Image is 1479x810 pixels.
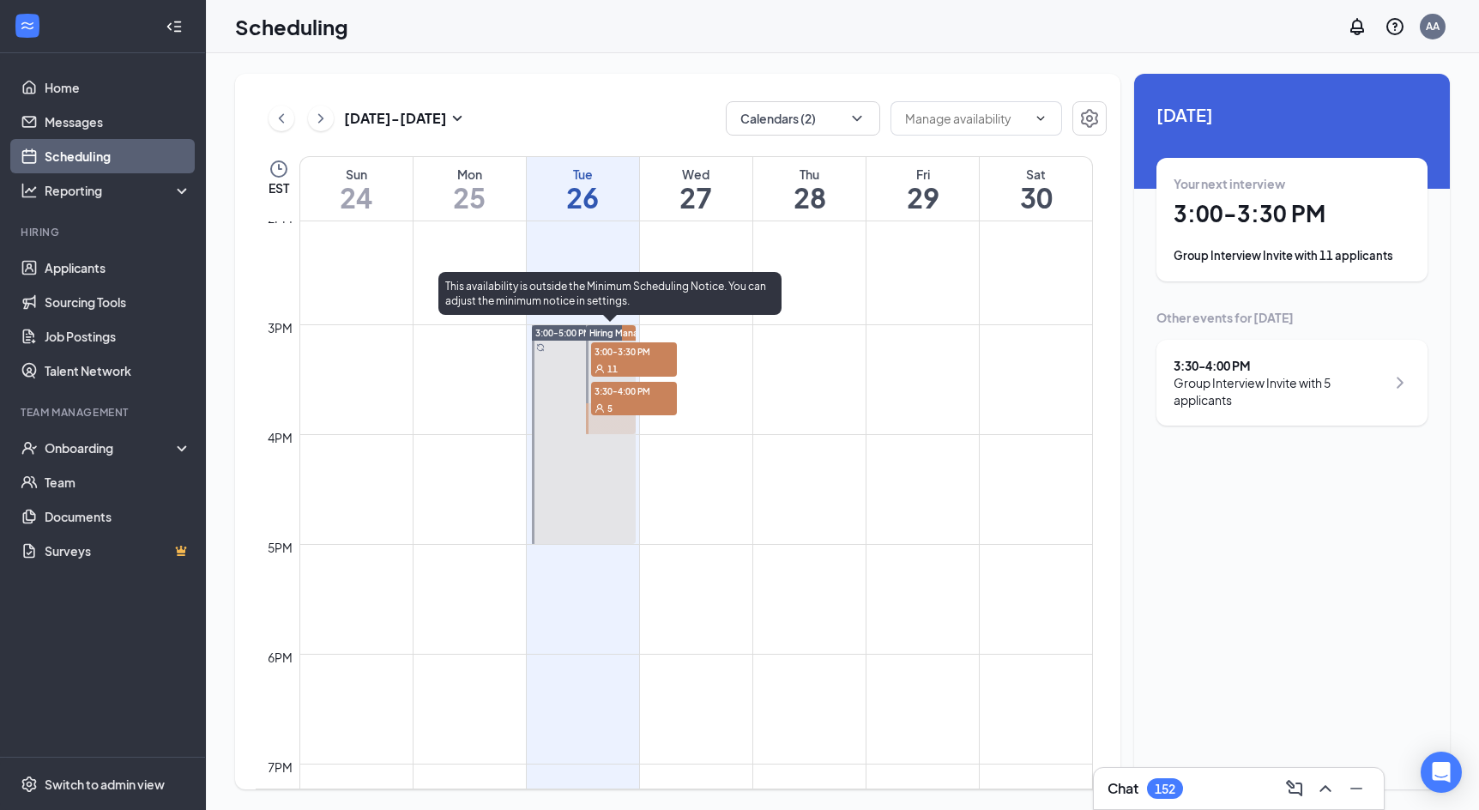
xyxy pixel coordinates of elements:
[1390,372,1410,393] svg: ChevronRight
[1174,175,1410,192] div: Your next interview
[19,17,36,34] svg: WorkstreamLogo
[595,364,605,374] svg: User
[269,179,289,196] span: EST
[45,354,191,388] a: Talent Network
[45,319,191,354] a: Job Postings
[264,318,296,337] div: 3pm
[527,157,639,221] a: August 26, 2025
[45,105,191,139] a: Messages
[45,534,191,568] a: SurveysCrown
[753,183,866,212] h1: 28
[235,12,348,41] h1: Scheduling
[269,159,289,179] svg: Clock
[536,343,545,352] svg: Sync
[640,166,752,183] div: Wed
[1421,752,1462,793] div: Open Intercom Messenger
[45,776,165,793] div: Switch to admin view
[166,18,183,35] svg: Collapse
[45,499,191,534] a: Documents
[1174,247,1410,264] div: Group Interview Invite with 11 applicants
[1156,101,1428,128] span: [DATE]
[1281,775,1308,802] button: ComposeMessage
[535,327,591,339] span: 3:00-5:00 PM
[753,157,866,221] a: August 28, 2025
[269,106,294,131] button: ChevronLeft
[753,166,866,183] div: Thu
[45,439,177,456] div: Onboarding
[866,183,979,212] h1: 29
[308,106,334,131] button: ChevronRight
[45,251,191,285] a: Applicants
[45,182,192,199] div: Reporting
[866,166,979,183] div: Fri
[1315,778,1336,799] svg: ChevronUp
[848,110,866,127] svg: ChevronDown
[21,405,188,420] div: Team Management
[414,183,526,212] h1: 25
[273,108,290,129] svg: ChevronLeft
[1174,374,1385,408] div: Group Interview Invite with 5 applicants
[905,109,1027,128] input: Manage availability
[640,157,752,221] a: August 27, 2025
[1312,775,1339,802] button: ChevronUp
[980,157,1092,221] a: August 30, 2025
[344,109,447,128] h3: [DATE] - [DATE]
[589,328,653,338] span: Hiring Manager
[312,108,329,129] svg: ChevronRight
[300,166,413,183] div: Sun
[264,538,296,557] div: 5pm
[1174,357,1385,374] div: 3:30 - 4:00 PM
[414,157,526,221] a: August 25, 2025
[607,402,613,414] span: 5
[45,139,191,173] a: Scheduling
[447,108,468,129] svg: SmallChevronDown
[1156,309,1428,326] div: Other events for [DATE]
[1347,16,1367,37] svg: Notifications
[45,465,191,499] a: Team
[1174,199,1410,228] h1: 3:00 - 3:30 PM
[264,428,296,447] div: 4pm
[45,70,191,105] a: Home
[640,183,752,212] h1: 27
[300,183,413,212] h1: 24
[1426,19,1440,33] div: AA
[1284,778,1305,799] svg: ComposeMessage
[1108,779,1138,798] h3: Chat
[21,439,38,456] svg: UserCheck
[1079,108,1100,129] svg: Settings
[264,648,296,667] div: 6pm
[980,183,1092,212] h1: 30
[1346,778,1367,799] svg: Minimize
[726,101,880,136] button: Calendars (2)ChevronDown
[866,157,979,221] a: August 29, 2025
[595,403,605,414] svg: User
[21,776,38,793] svg: Settings
[21,182,38,199] svg: Analysis
[527,183,639,212] h1: 26
[1385,16,1405,37] svg: QuestionInfo
[438,272,782,315] div: This availability is outside the Minimum Scheduling Notice. You can adjust the minimum notice in ...
[607,363,618,375] span: 11
[980,166,1092,183] div: Sat
[527,166,639,183] div: Tue
[300,157,413,221] a: August 24, 2025
[1072,101,1107,136] button: Settings
[45,285,191,319] a: Sourcing Tools
[414,166,526,183] div: Mon
[1343,775,1370,802] button: Minimize
[264,758,296,777] div: 7pm
[1034,112,1047,125] svg: ChevronDown
[591,342,677,360] span: 3:00-3:30 PM
[21,225,188,239] div: Hiring
[591,382,677,399] span: 3:30-4:00 PM
[1155,782,1175,796] div: 152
